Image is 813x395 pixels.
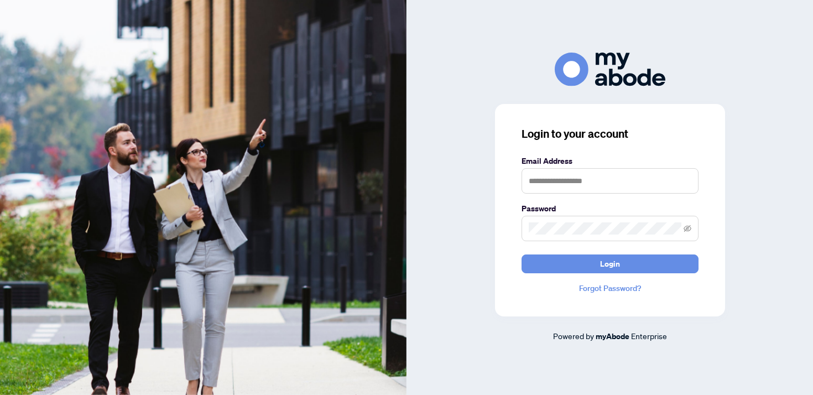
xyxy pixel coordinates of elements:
[555,53,665,86] img: ma-logo
[522,202,699,215] label: Password
[553,331,594,341] span: Powered by
[522,254,699,273] button: Login
[596,330,629,342] a: myAbode
[631,331,667,341] span: Enterprise
[684,225,691,232] span: eye-invisible
[522,126,699,142] h3: Login to your account
[522,155,699,167] label: Email Address
[600,255,620,273] span: Login
[522,282,699,294] a: Forgot Password?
